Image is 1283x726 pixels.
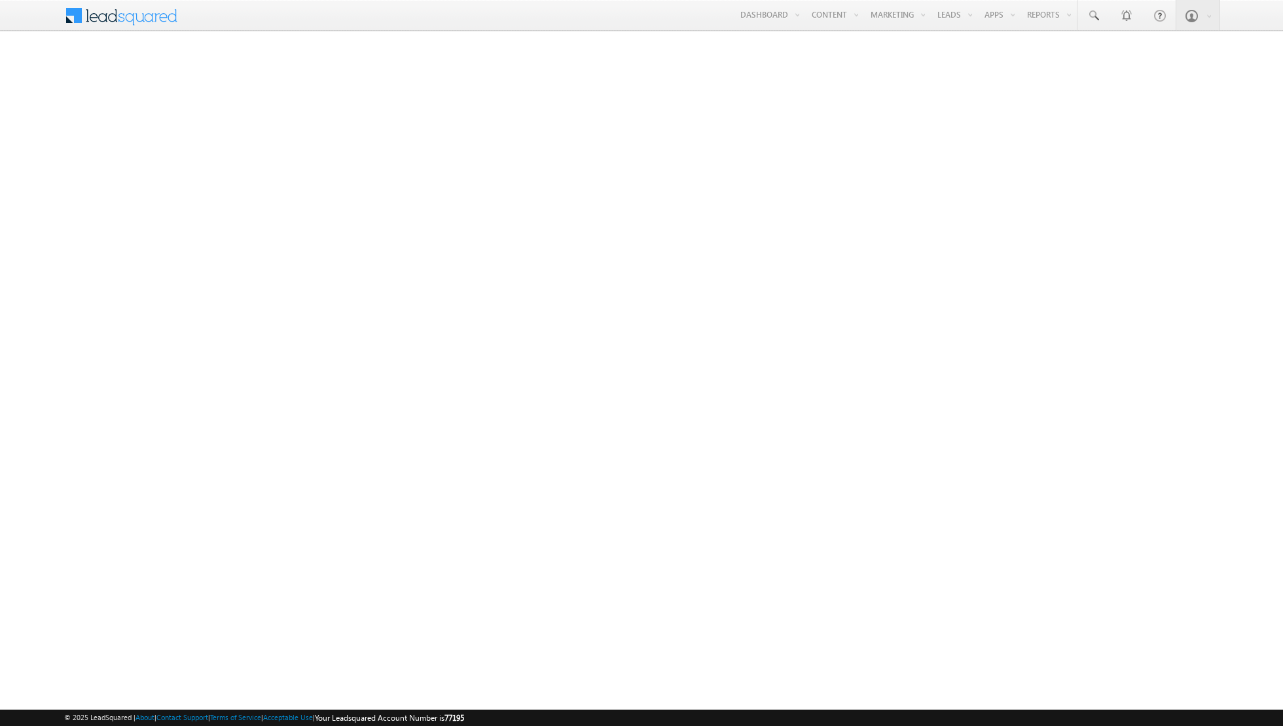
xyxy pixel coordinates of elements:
[64,712,464,724] span: © 2025 LeadSquared | | | | |
[444,713,464,723] span: 77195
[263,713,313,721] a: Acceptable Use
[136,713,154,721] a: About
[156,713,208,721] a: Contact Support
[210,713,261,721] a: Terms of Service
[315,713,464,723] span: Your Leadsquared Account Number is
